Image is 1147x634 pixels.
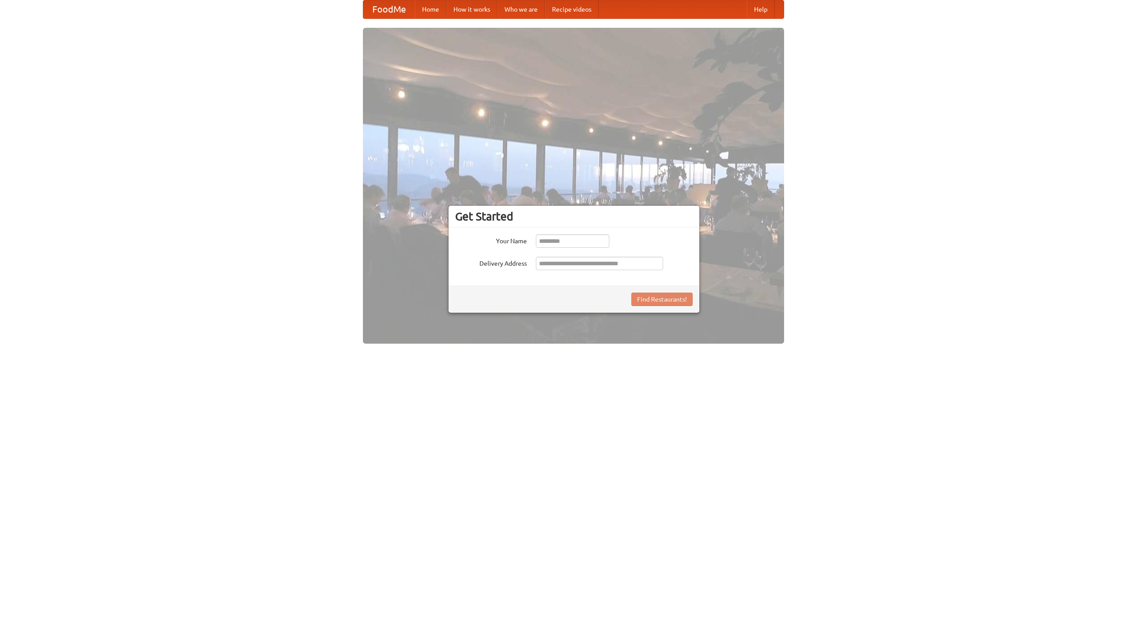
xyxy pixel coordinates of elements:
a: Who we are [497,0,545,18]
a: Recipe videos [545,0,599,18]
a: Home [415,0,446,18]
a: Help [747,0,775,18]
h3: Get Started [455,210,693,223]
a: FoodMe [363,0,415,18]
label: Your Name [455,234,527,246]
a: How it works [446,0,497,18]
button: Find Restaurants! [631,293,693,306]
label: Delivery Address [455,257,527,268]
